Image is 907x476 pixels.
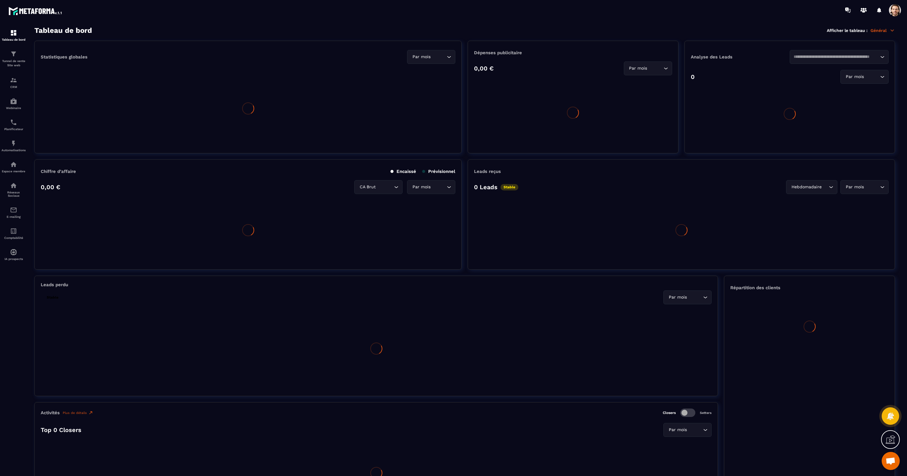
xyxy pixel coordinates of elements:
input: Search for option [794,54,879,60]
a: automationsautomationsEspace membre [2,156,26,177]
p: Stable [44,294,62,301]
input: Search for option [649,65,662,72]
img: narrow-up-right-o.6b7c60e2.svg [88,410,93,415]
p: Tableau de bord [2,38,26,41]
span: Hebdomadaire [790,184,823,190]
span: Par mois [844,74,865,80]
span: Par mois [667,294,688,301]
p: Réseaux Sociaux [2,191,26,197]
p: Analyse des Leads [691,54,790,60]
div: Search for option [840,180,889,194]
p: Encaissé [390,169,416,174]
span: Par mois [411,54,432,60]
p: 0,00 € [41,183,60,191]
p: Setters [700,411,712,415]
input: Search for option [688,294,702,301]
img: social-network [10,182,17,189]
h3: Tableau de bord [34,26,92,35]
img: automations [10,161,17,168]
img: automations [10,140,17,147]
span: Par mois [667,427,688,433]
a: accountantaccountantComptabilité [2,223,26,244]
a: Plus de détails [63,410,93,415]
img: formation [10,77,17,84]
a: emailemailE-mailing [2,202,26,223]
p: Comptabilité [2,236,26,240]
div: Search for option [786,180,837,194]
p: Espace membre [2,170,26,173]
span: Par mois [411,184,432,190]
img: formation [10,29,17,36]
div: Search for option [407,50,455,64]
p: Chiffre d’affaire [41,169,76,174]
div: Search for option [840,70,889,84]
p: 0 Leads [474,183,498,191]
input: Search for option [865,74,879,80]
p: Planificateur [2,127,26,131]
a: formationformationCRM [2,72,26,93]
input: Search for option [823,184,827,190]
p: Closers [663,411,676,415]
img: logo [8,5,63,16]
p: 0 [691,73,695,80]
p: Tunnel de vente Site web [2,59,26,67]
a: social-networksocial-networkRéseaux Sociaux [2,177,26,202]
img: accountant [10,227,17,235]
p: CRM [2,85,26,89]
p: Automatisations [2,149,26,152]
a: automationsautomationsAutomatisations [2,135,26,156]
a: automationsautomationsWebinaire [2,93,26,114]
a: schedulerschedulerPlanificateur [2,114,26,135]
img: email [10,206,17,214]
p: Dépenses publicitaire [474,50,672,55]
img: automations [10,98,17,105]
img: formation [10,50,17,58]
input: Search for option [377,184,393,190]
span: Par mois [844,184,865,190]
p: Top 0 Closers [41,426,81,434]
p: Leads perdu [41,282,68,287]
p: Général [871,28,895,33]
div: Search for option [790,50,889,64]
input: Search for option [865,184,879,190]
div: Search for option [663,290,712,304]
div: Search for option [354,180,403,194]
input: Search for option [432,184,445,190]
p: 0,00 € [474,65,494,72]
p: IA prospects [2,257,26,261]
img: scheduler [10,119,17,126]
a: formationformationTunnel de vente Site web [2,46,26,72]
input: Search for option [688,427,702,433]
p: Stable [501,184,518,190]
p: Webinaire [2,106,26,110]
input: Search for option [432,54,445,60]
p: Leads reçus [474,169,501,174]
p: E-mailing [2,215,26,218]
a: formationformationTableau de bord [2,25,26,46]
img: automations [10,249,17,256]
p: Prévisionnel [422,169,455,174]
span: Par mois [628,65,649,72]
p: Afficher le tableau : [827,28,867,33]
p: Activités [41,410,60,415]
div: Search for option [663,423,712,437]
span: CA Brut [358,184,377,190]
div: Search for option [624,61,672,75]
a: Mở cuộc trò chuyện [882,452,900,470]
p: Répartition des clients [730,285,889,290]
div: Search for option [407,180,455,194]
p: Statistiques globales [41,54,87,60]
